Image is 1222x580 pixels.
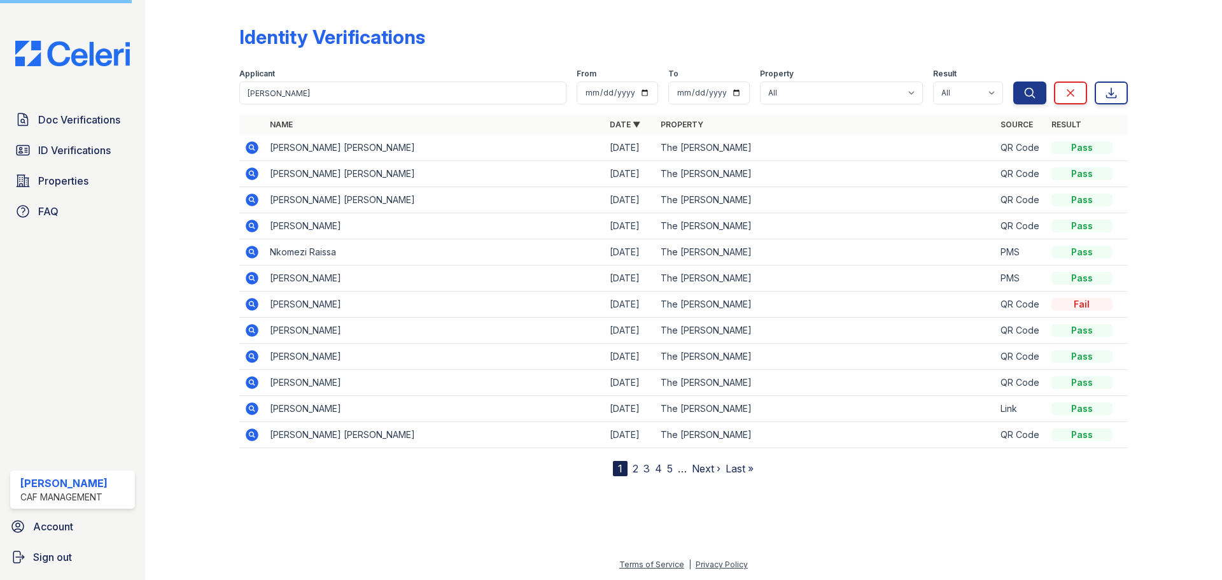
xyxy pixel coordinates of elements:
[10,138,135,163] a: ID Verifications
[1051,376,1113,389] div: Pass
[656,318,995,344] td: The [PERSON_NAME]
[613,461,628,476] div: 1
[20,491,108,504] div: CAF Management
[1051,428,1113,441] div: Pass
[605,318,656,344] td: [DATE]
[38,204,59,219] span: FAQ
[656,292,995,318] td: The [PERSON_NAME]
[5,544,140,570] a: Sign out
[20,476,108,491] div: [PERSON_NAME]
[265,239,605,265] td: Nkomezi Raissa
[38,112,120,127] span: Doc Verifications
[577,69,596,79] label: From
[10,199,135,224] a: FAQ
[656,239,995,265] td: The [PERSON_NAME]
[656,370,995,396] td: The [PERSON_NAME]
[656,265,995,292] td: The [PERSON_NAME]
[760,69,794,79] label: Property
[995,318,1046,344] td: QR Code
[1001,120,1033,129] a: Source
[1051,141,1113,154] div: Pass
[265,265,605,292] td: [PERSON_NAME]
[995,344,1046,370] td: QR Code
[656,187,995,213] td: The [PERSON_NAME]
[995,213,1046,239] td: QR Code
[265,292,605,318] td: [PERSON_NAME]
[239,69,275,79] label: Applicant
[1051,167,1113,180] div: Pass
[265,161,605,187] td: [PERSON_NAME] [PERSON_NAME]
[656,344,995,370] td: The [PERSON_NAME]
[656,213,995,239] td: The [PERSON_NAME]
[995,265,1046,292] td: PMS
[265,213,605,239] td: [PERSON_NAME]
[605,422,656,448] td: [DATE]
[605,396,656,422] td: [DATE]
[661,120,703,129] a: Property
[1051,120,1081,129] a: Result
[1051,194,1113,206] div: Pass
[610,120,640,129] a: Date ▼
[33,549,72,565] span: Sign out
[726,462,754,475] a: Last »
[605,187,656,213] td: [DATE]
[10,168,135,194] a: Properties
[265,422,605,448] td: [PERSON_NAME] [PERSON_NAME]
[605,344,656,370] td: [DATE]
[696,560,748,569] a: Privacy Policy
[1051,246,1113,258] div: Pass
[605,370,656,396] td: [DATE]
[605,135,656,161] td: [DATE]
[1051,324,1113,337] div: Pass
[995,187,1046,213] td: QR Code
[667,462,673,475] a: 5
[605,265,656,292] td: [DATE]
[656,135,995,161] td: The [PERSON_NAME]
[10,107,135,132] a: Doc Verifications
[1051,402,1113,415] div: Pass
[33,519,73,534] span: Account
[38,173,88,188] span: Properties
[643,462,650,475] a: 3
[1051,220,1113,232] div: Pass
[656,422,995,448] td: The [PERSON_NAME]
[995,422,1046,448] td: QR Code
[619,560,684,569] a: Terms of Service
[265,318,605,344] td: [PERSON_NAME]
[678,461,687,476] span: …
[995,396,1046,422] td: Link
[1051,272,1113,285] div: Pass
[668,69,678,79] label: To
[933,69,957,79] label: Result
[239,25,425,48] div: Identity Verifications
[655,462,662,475] a: 4
[265,396,605,422] td: [PERSON_NAME]
[5,514,140,539] a: Account
[605,239,656,265] td: [DATE]
[1051,350,1113,363] div: Pass
[995,161,1046,187] td: QR Code
[633,462,638,475] a: 2
[692,462,720,475] a: Next ›
[1051,298,1113,311] div: Fail
[995,135,1046,161] td: QR Code
[605,292,656,318] td: [DATE]
[239,81,566,104] input: Search by name or phone number
[656,161,995,187] td: The [PERSON_NAME]
[265,370,605,396] td: [PERSON_NAME]
[265,187,605,213] td: [PERSON_NAME] [PERSON_NAME]
[995,292,1046,318] td: QR Code
[38,143,111,158] span: ID Verifications
[995,370,1046,396] td: QR Code
[995,239,1046,265] td: PMS
[270,120,293,129] a: Name
[265,344,605,370] td: [PERSON_NAME]
[265,135,605,161] td: [PERSON_NAME] [PERSON_NAME]
[5,41,140,66] img: CE_Logo_Blue-a8612792a0a2168367f1c8372b55b34899dd931a85d93a1a3d3e32e68fde9ad4.png
[605,213,656,239] td: [DATE]
[605,161,656,187] td: [DATE]
[689,560,691,569] div: |
[656,396,995,422] td: The [PERSON_NAME]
